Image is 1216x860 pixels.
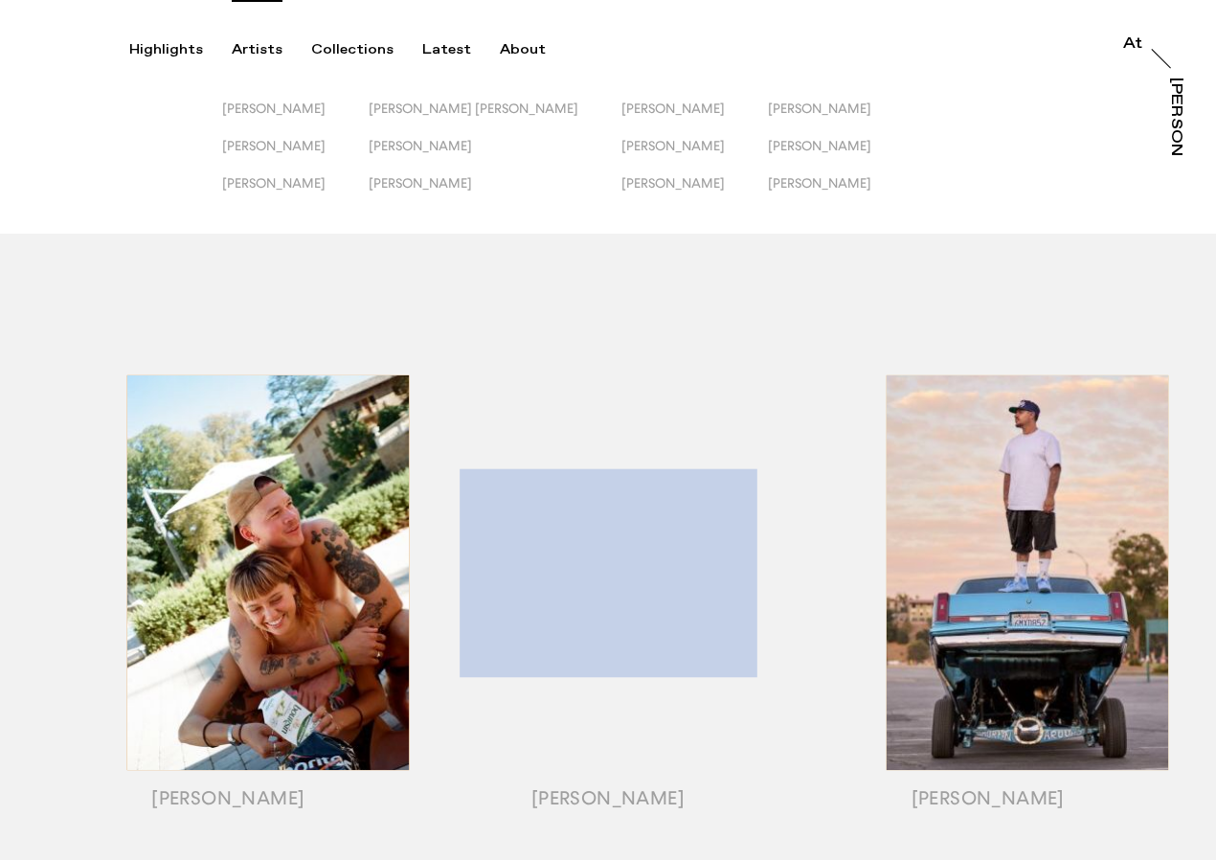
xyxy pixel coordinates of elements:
[222,175,326,191] span: [PERSON_NAME]
[369,138,472,153] span: [PERSON_NAME]
[369,101,578,116] span: [PERSON_NAME] [PERSON_NAME]
[768,175,914,213] button: [PERSON_NAME]
[222,138,369,175] button: [PERSON_NAME]
[768,175,871,191] span: [PERSON_NAME]
[621,138,768,175] button: [PERSON_NAME]
[369,138,621,175] button: [PERSON_NAME]
[222,138,326,153] span: [PERSON_NAME]
[369,101,621,138] button: [PERSON_NAME] [PERSON_NAME]
[621,138,725,153] span: [PERSON_NAME]
[422,41,500,58] button: Latest
[621,101,768,138] button: [PERSON_NAME]
[129,41,232,58] button: Highlights
[768,101,871,116] span: [PERSON_NAME]
[768,138,914,175] button: [PERSON_NAME]
[1168,78,1183,225] div: [PERSON_NAME]
[311,41,394,58] div: Collections
[768,101,914,138] button: [PERSON_NAME]
[222,101,369,138] button: [PERSON_NAME]
[621,175,768,213] button: [PERSON_NAME]
[232,41,282,58] div: Artists
[129,41,203,58] div: Highlights
[621,175,725,191] span: [PERSON_NAME]
[1123,36,1142,56] a: At
[422,41,471,58] div: Latest
[500,41,546,58] div: About
[311,41,422,58] button: Collections
[1164,78,1183,156] a: [PERSON_NAME]
[232,41,311,58] button: Artists
[222,101,326,116] span: [PERSON_NAME]
[369,175,621,213] button: [PERSON_NAME]
[621,101,725,116] span: [PERSON_NAME]
[222,175,369,213] button: [PERSON_NAME]
[500,41,574,58] button: About
[768,138,871,153] span: [PERSON_NAME]
[369,175,472,191] span: [PERSON_NAME]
